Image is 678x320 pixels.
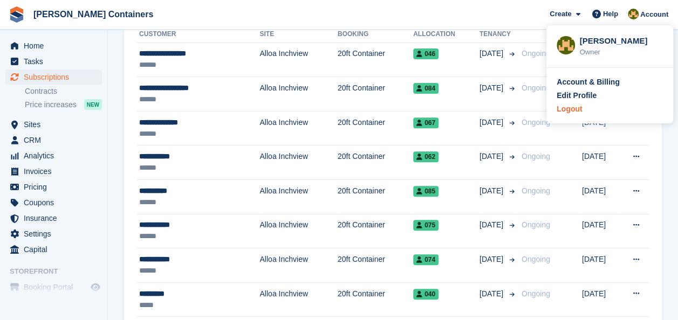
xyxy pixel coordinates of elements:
td: Alloa Inchview [259,282,337,317]
td: [DATE] [582,214,621,248]
span: Ongoing [522,84,550,92]
a: Contracts [25,86,102,96]
a: [PERSON_NAME] Containers [29,5,157,23]
span: 062 [413,151,439,162]
span: 074 [413,254,439,265]
span: [DATE] [480,82,505,94]
span: Capital [24,242,88,257]
th: Booking [338,26,413,43]
span: Ongoing [522,49,550,58]
div: [PERSON_NAME] [579,35,663,45]
th: Customer [137,26,259,43]
img: Ross Watt [628,9,639,19]
a: menu [5,226,102,241]
td: [DATE] [582,180,621,214]
span: [DATE] [480,219,505,231]
a: menu [5,242,102,257]
td: [DATE] [582,282,621,317]
span: Insurance [24,211,88,226]
span: Booking Portal [24,280,88,295]
a: Account & Billing [557,76,663,88]
td: 20ft Container [338,111,413,145]
a: menu [5,179,102,194]
div: Logout [557,103,582,115]
span: Settings [24,226,88,241]
td: 20ft Container [338,77,413,112]
td: 20ft Container [338,248,413,283]
span: 075 [413,220,439,231]
span: 067 [413,117,439,128]
a: menu [5,195,102,210]
a: menu [5,148,102,163]
span: Invoices [24,164,88,179]
td: [DATE] [582,145,621,180]
a: menu [5,117,102,132]
span: 040 [413,289,439,300]
a: menu [5,69,102,85]
span: 084 [413,83,439,94]
td: 20ft Container [338,43,413,77]
div: Account & Billing [557,76,620,88]
a: Edit Profile [557,90,663,101]
a: menu [5,280,102,295]
td: 20ft Container [338,145,413,180]
span: [DATE] [480,48,505,59]
span: Home [24,38,88,53]
span: [DATE] [480,254,505,265]
span: Create [550,9,571,19]
span: Ongoing [522,220,550,229]
img: Ross Watt [557,36,575,54]
span: Sites [24,117,88,132]
td: Alloa Inchview [259,248,337,283]
span: [DATE] [480,151,505,162]
a: Price increases NEW [25,99,102,110]
td: 20ft Container [338,282,413,317]
span: [DATE] [480,117,505,128]
span: 085 [413,186,439,197]
span: Ongoing [522,289,550,298]
span: Price increases [25,100,77,110]
span: Ongoing [522,186,550,195]
td: Alloa Inchview [259,77,337,112]
a: menu [5,54,102,69]
div: NEW [84,99,102,110]
span: 046 [413,48,439,59]
span: [DATE] [480,185,505,197]
td: 20ft Container [338,180,413,214]
td: Alloa Inchview [259,111,337,145]
td: Alloa Inchview [259,145,337,180]
a: menu [5,38,102,53]
span: Analytics [24,148,88,163]
th: Site [259,26,337,43]
span: Subscriptions [24,69,88,85]
span: Ongoing [522,255,550,263]
td: 20ft Container [338,214,413,248]
a: menu [5,164,102,179]
span: Coupons [24,195,88,210]
a: Preview store [89,281,102,294]
td: [DATE] [582,248,621,283]
span: Ongoing [522,152,550,161]
div: Owner [579,47,663,58]
span: Ongoing [522,118,550,127]
span: CRM [24,133,88,148]
a: Logout [557,103,663,115]
img: stora-icon-8386f47178a22dfd0bd8f6a31ec36ba5ce8667c1dd55bd0f319d3a0aa187defe.svg [9,6,25,23]
td: [DATE] [582,111,621,145]
td: Alloa Inchview [259,43,337,77]
td: Alloa Inchview [259,180,337,214]
span: Help [603,9,618,19]
a: menu [5,133,102,148]
span: Storefront [10,266,107,277]
span: [DATE] [480,288,505,300]
th: Allocation [413,26,480,43]
td: Alloa Inchview [259,214,337,248]
a: menu [5,211,102,226]
span: Tasks [24,54,88,69]
th: Tenancy [480,26,517,43]
span: Account [640,9,668,20]
span: Pricing [24,179,88,194]
div: Edit Profile [557,90,597,101]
